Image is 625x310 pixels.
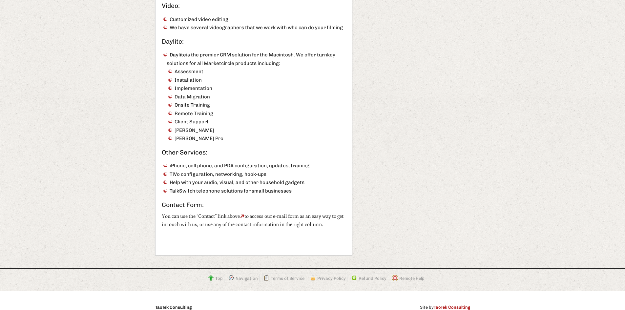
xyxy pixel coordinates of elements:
[167,101,346,110] li: Onsite Training
[162,178,346,187] li: Help with your audio, visual, and other household gadgets
[162,187,346,196] li: TalkSwitch telephone solutions for small businesses
[162,170,346,179] li: TiVo configuration, networking, hook-ups
[227,274,260,282] a: Navigation
[162,202,346,229] p: You can use the “Contact” link above to access our e-mail form as an easy way to get in touch wit...
[167,126,346,135] li: [PERSON_NAME]
[262,274,306,282] a: Terms of Service
[167,84,346,93] li: Implementation
[167,93,346,101] li: Data Migration
[167,118,346,126] li: Client Support
[162,51,346,143] li: is the premier CRM solution for the Macintosh. We offer turnkey solutions for all Marketcircle pr...
[162,149,346,155] h3: Other Services:
[167,76,346,85] li: Installation
[309,274,347,282] a: Privacy Policy
[155,305,192,310] strong: TaoTek Consulting
[167,68,346,76] li: Assessment
[167,110,346,118] li: Remote Training
[207,274,224,282] a: Top
[162,15,346,24] li: Customized video editing
[391,274,426,282] a: Remote Help
[240,214,244,218] img: Up Arrow
[434,305,470,310] a: TaoTek Consulting
[162,38,346,45] h3: Daylite:
[350,274,388,282] a: Refund Policy
[167,134,346,143] li: [PERSON_NAME] Pro
[162,24,346,32] li: We have several videographers that we work with who can do your filming
[162,162,346,170] li: iPhone, cell phone, and PDA configuration, updates, training
[170,52,186,58] a: Daylite
[162,3,346,9] h3: Video:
